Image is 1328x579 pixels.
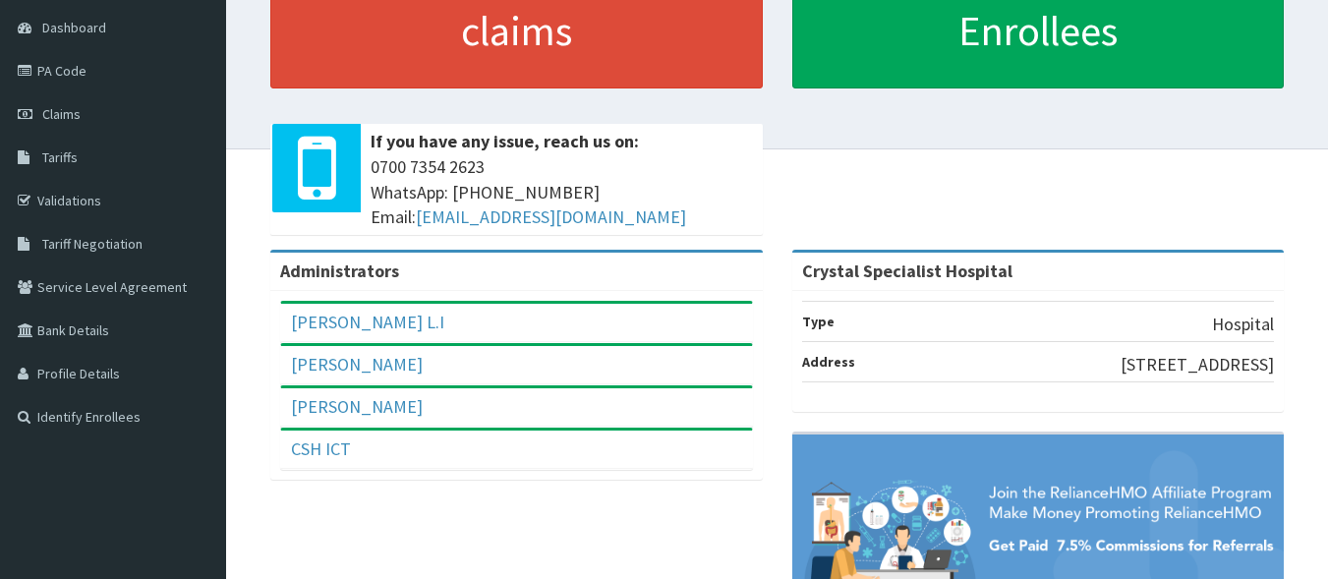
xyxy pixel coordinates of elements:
a: [PERSON_NAME] [291,395,423,418]
p: [STREET_ADDRESS] [1121,352,1274,377]
span: Tariff Negotiation [42,235,143,253]
span: 0700 7354 2623 WhatsApp: [PHONE_NUMBER] Email: [371,154,753,230]
a: [EMAIL_ADDRESS][DOMAIN_NAME] [416,205,686,228]
b: Type [802,313,835,330]
b: Address [802,353,855,371]
span: Tariffs [42,148,78,166]
p: Hospital [1212,312,1274,337]
strong: Crystal Specialist Hospital [802,260,1012,282]
a: [PERSON_NAME] [291,353,423,376]
span: Claims [42,105,81,123]
a: [PERSON_NAME] L.I [291,311,444,333]
span: Dashboard [42,19,106,36]
b: Administrators [280,260,399,282]
a: CSH ICT [291,437,351,460]
b: If you have any issue, reach us on: [371,130,639,152]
